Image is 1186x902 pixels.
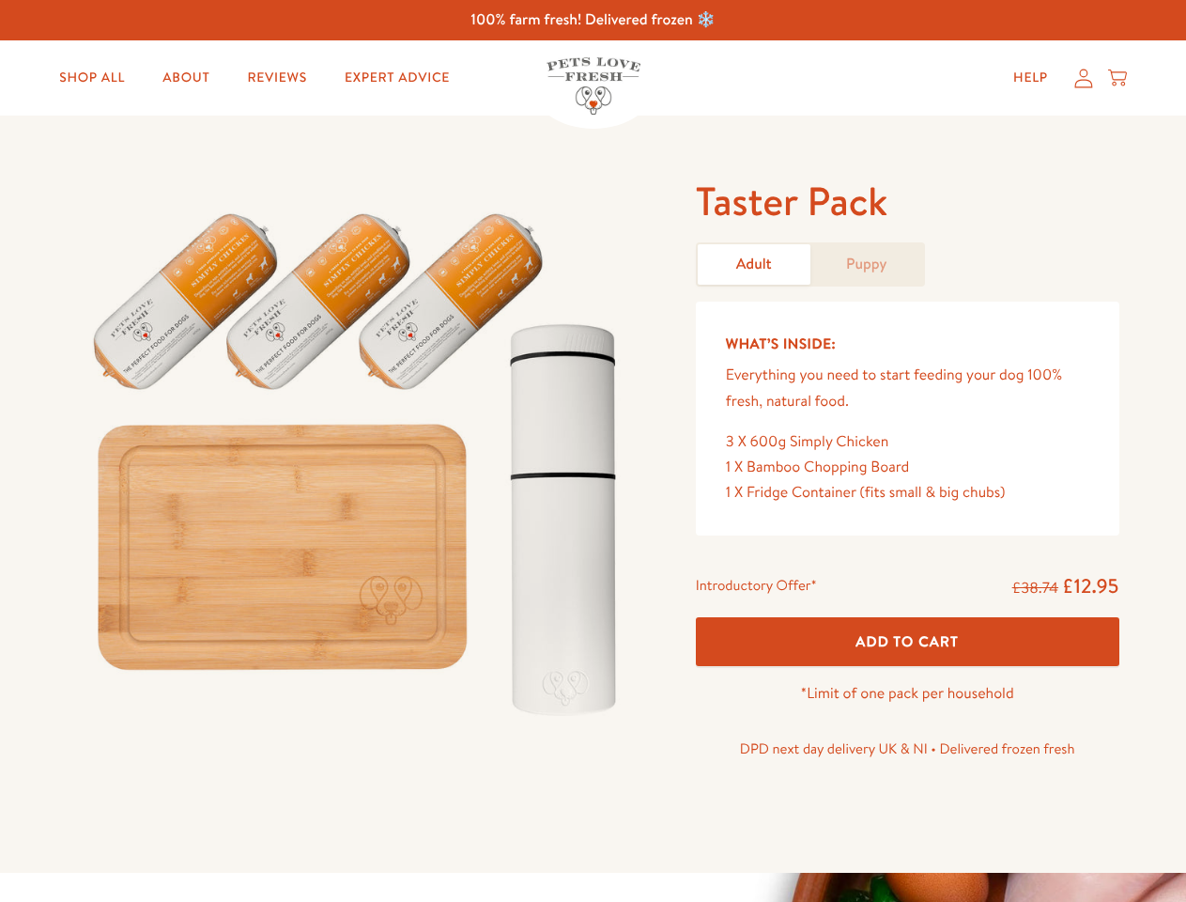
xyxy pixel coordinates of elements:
a: Expert Advice [330,59,465,97]
a: About [147,59,224,97]
p: DPD next day delivery UK & NI • Delivered frozen fresh [696,737,1119,761]
button: Add To Cart [696,617,1119,667]
a: Shop All [44,59,140,97]
span: 1 X Bamboo Chopping Board [726,457,910,477]
img: Taster Pack - Adult [68,176,651,736]
a: Help [998,59,1063,97]
img: Pets Love Fresh [547,57,640,115]
h5: What’s Inside: [726,332,1089,356]
span: £12.95 [1062,572,1119,599]
a: Reviews [232,59,321,97]
p: *Limit of one pack per household [696,681,1119,707]
div: 1 X Fridge Container (fits small & big chubs) [726,480,1089,505]
div: 3 X 600g Simply Chicken [726,429,1089,455]
div: Introductory Offer* [696,573,817,601]
span: Add To Cart [855,631,959,651]
s: £38.74 [1012,578,1058,599]
a: Adult [698,244,810,285]
a: Puppy [810,244,923,285]
h1: Taster Pack [696,176,1119,227]
p: Everything you need to start feeding your dog 100% fresh, natural food. [726,363,1089,413]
